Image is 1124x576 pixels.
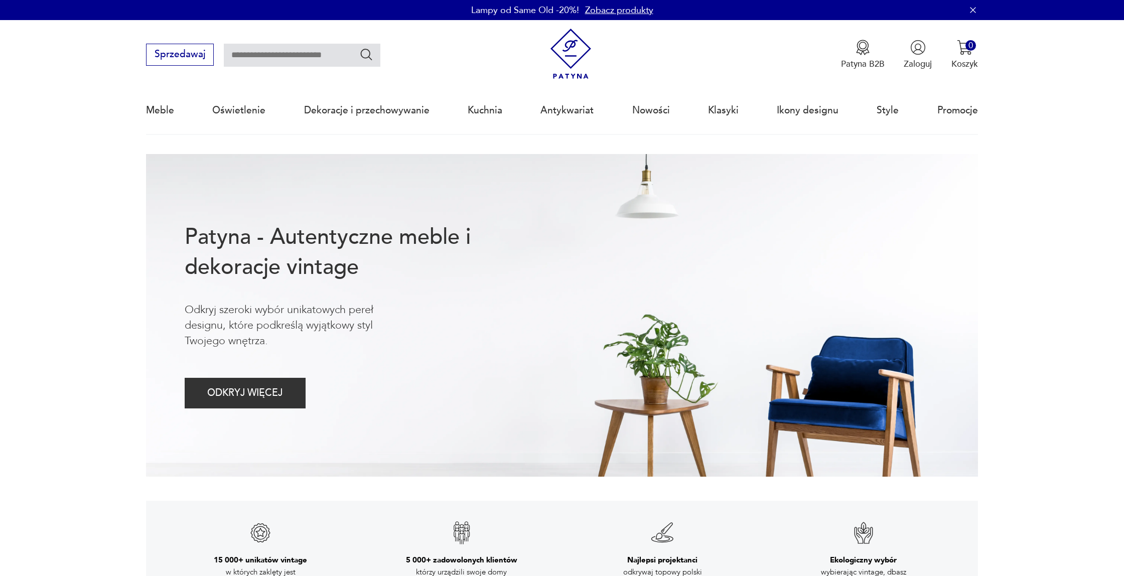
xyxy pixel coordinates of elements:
[841,58,885,70] p: Patyna B2B
[185,222,510,282] h1: Patyna - Autentyczne meble i dekoracje vintage
[248,521,272,545] img: Znak gwarancji jakości
[632,87,670,133] a: Nowości
[185,378,306,408] button: ODKRYJ WIĘCEJ
[185,302,413,349] p: Odkryj szeroki wybór unikatowych pereł designu, które podkreślą wyjątkowy styl Twojego wnętrza.
[627,555,697,565] h3: Najlepsi projektanci
[468,87,502,133] a: Kuchnia
[951,58,978,70] p: Koszyk
[406,555,517,565] h3: 5 000+ zadowolonych klientów
[450,521,474,545] img: Znak gwarancji jakości
[146,87,174,133] a: Meble
[585,4,653,17] a: Zobacz produkty
[540,87,594,133] a: Antykwariat
[830,555,897,565] h3: Ekologiczny wybór
[937,87,978,133] a: Promocje
[185,390,306,398] a: ODKRYJ WIĘCEJ
[212,87,265,133] a: Oświetlenie
[545,29,596,79] img: Patyna - sklep z meblami i dekoracjami vintage
[146,51,214,59] a: Sprzedawaj
[904,58,932,70] p: Zaloguj
[359,47,374,62] button: Szukaj
[904,40,932,70] button: Zaloguj
[708,87,739,133] a: Klasyki
[957,40,972,55] img: Ikona koszyka
[146,44,214,66] button: Sprzedawaj
[471,4,579,17] p: Lampy od Same Old -20%!
[841,40,885,70] button: Patyna B2B
[650,521,674,545] img: Znak gwarancji jakości
[777,87,838,133] a: Ikony designu
[951,40,978,70] button: 0Koszyk
[855,40,871,55] img: Ikona medalu
[214,555,307,565] h3: 15 000+ unikatów vintage
[852,521,876,545] img: Znak gwarancji jakości
[910,40,926,55] img: Ikonka użytkownika
[877,87,899,133] a: Style
[841,40,885,70] a: Ikona medaluPatyna B2B
[965,40,976,51] div: 0
[304,87,430,133] a: Dekoracje i przechowywanie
